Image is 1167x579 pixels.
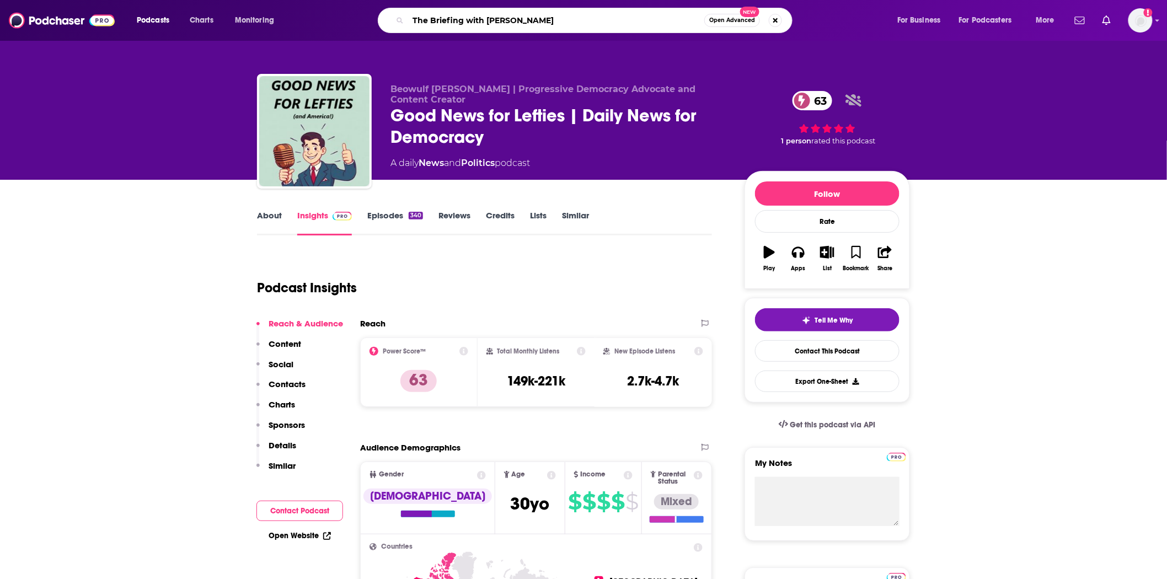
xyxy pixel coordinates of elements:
span: Monitoring [235,13,274,28]
div: Rate [755,210,900,233]
span: New [740,7,760,17]
a: Get this podcast via API [770,411,885,438]
span: Income [581,471,606,478]
h2: Power Score™ [383,347,426,355]
span: Age [512,471,526,478]
span: rated this podcast [811,137,875,145]
svg: Add a profile image [1144,8,1153,17]
h3: 2.7k-4.7k [628,373,679,389]
button: Bookmark [842,239,870,278]
button: Content [256,339,301,359]
button: Details [256,440,296,460]
span: $ [625,493,638,511]
div: Bookmark [843,265,869,272]
p: 63 [400,370,437,392]
a: Politics [461,158,495,168]
div: Share [877,265,892,272]
p: Contacts [269,379,306,389]
a: Show notifications dropdown [1070,11,1089,30]
a: InsightsPodchaser Pro [297,210,352,235]
a: Credits [486,210,515,235]
a: Episodes340 [367,210,423,235]
button: Sponsors [256,420,305,440]
img: Podchaser Pro [333,212,352,221]
h2: Audience Demographics [360,442,461,453]
button: open menu [952,12,1028,29]
span: Beowulf [PERSON_NAME] | Progressive Democracy Advocate and Content Creator [390,84,695,105]
img: Podchaser - Follow, Share and Rate Podcasts [9,10,115,31]
button: Share [871,239,900,278]
span: 1 person [781,137,811,145]
p: Sponsors [269,420,305,430]
a: Pro website [887,451,906,462]
span: Get this podcast via API [790,420,876,430]
h2: New Episode Listens [614,347,675,355]
span: Open Advanced [709,18,755,23]
p: Details [269,440,296,451]
div: Mixed [654,494,699,510]
button: Show profile menu [1128,8,1153,33]
a: Similar [562,210,589,235]
input: Search podcasts, credits, & more... [408,12,704,29]
div: [DEMOGRAPHIC_DATA] [363,489,492,504]
p: Content [269,339,301,349]
button: List [813,239,842,278]
span: $ [568,493,581,511]
button: Play [755,239,784,278]
a: News [419,158,444,168]
a: Reviews [438,210,470,235]
h2: Reach [360,318,386,329]
div: 63 1 personrated this podcast [745,84,910,152]
button: Open AdvancedNew [704,14,760,27]
span: Logged in as hmill [1128,8,1153,33]
button: open menu [890,12,955,29]
span: Podcasts [137,13,169,28]
button: open menu [227,12,288,29]
button: Social [256,359,293,379]
a: Show notifications dropdown [1098,11,1115,30]
button: Reach & Audience [256,318,343,339]
button: Charts [256,399,295,420]
a: Charts [183,12,220,29]
img: User Profile [1128,8,1153,33]
div: 340 [409,212,423,219]
img: tell me why sparkle [802,316,811,325]
button: tell me why sparkleTell Me Why [755,308,900,331]
div: A daily podcast [390,157,530,170]
span: Parental Status [658,471,692,485]
a: 63 [793,91,833,110]
a: Lists [530,210,547,235]
span: $ [611,493,624,511]
p: Charts [269,399,295,410]
div: List [823,265,832,272]
p: Similar [269,460,296,471]
button: Follow [755,181,900,206]
div: Play [764,265,775,272]
button: Export One-Sheet [755,371,900,392]
span: $ [582,493,596,511]
p: Social [269,359,293,369]
span: Charts [190,13,213,28]
button: Similar [256,460,296,481]
span: Gender [379,471,404,478]
span: and [444,158,461,168]
a: Contact This Podcast [755,340,900,362]
h1: Podcast Insights [257,280,357,296]
span: Countries [381,543,413,550]
button: Contacts [256,379,306,399]
a: Open Website [269,531,331,540]
span: For Podcasters [959,13,1012,28]
span: For Business [897,13,941,28]
button: open menu [1028,12,1068,29]
a: About [257,210,282,235]
span: 63 [804,91,833,110]
h2: Total Monthly Listens [497,347,560,355]
label: My Notes [755,458,900,477]
span: More [1036,13,1054,28]
p: Reach & Audience [269,318,343,329]
img: Good News for Lefties | Daily News for Democracy [259,76,370,186]
button: Contact Podcast [256,501,343,521]
span: 30 yo [511,493,550,514]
